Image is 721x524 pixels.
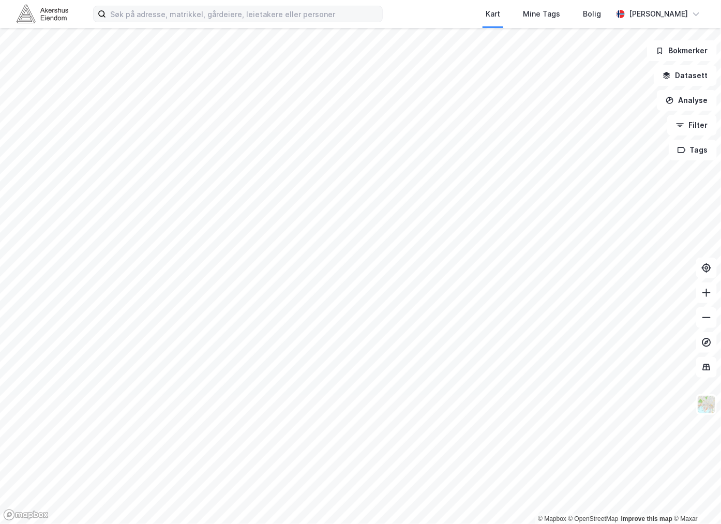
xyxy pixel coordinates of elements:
[106,6,382,22] input: Søk på adresse, matrikkel, gårdeiere, leietakere eller personer
[538,515,566,522] a: Mapbox
[667,115,717,136] button: Filter
[583,8,601,20] div: Bolig
[647,40,717,61] button: Bokmerker
[17,5,68,23] img: akershus-eiendom-logo.9091f326c980b4bce74ccdd9f866810c.svg
[669,474,721,524] iframe: Chat Widget
[568,515,619,522] a: OpenStreetMap
[654,65,717,86] button: Datasett
[629,8,688,20] div: [PERSON_NAME]
[3,509,49,521] a: Mapbox homepage
[669,474,721,524] div: Kontrollprogram for chat
[486,8,500,20] div: Kart
[669,140,717,160] button: Tags
[621,515,672,522] a: Improve this map
[697,395,716,414] img: Z
[523,8,560,20] div: Mine Tags
[657,90,717,111] button: Analyse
